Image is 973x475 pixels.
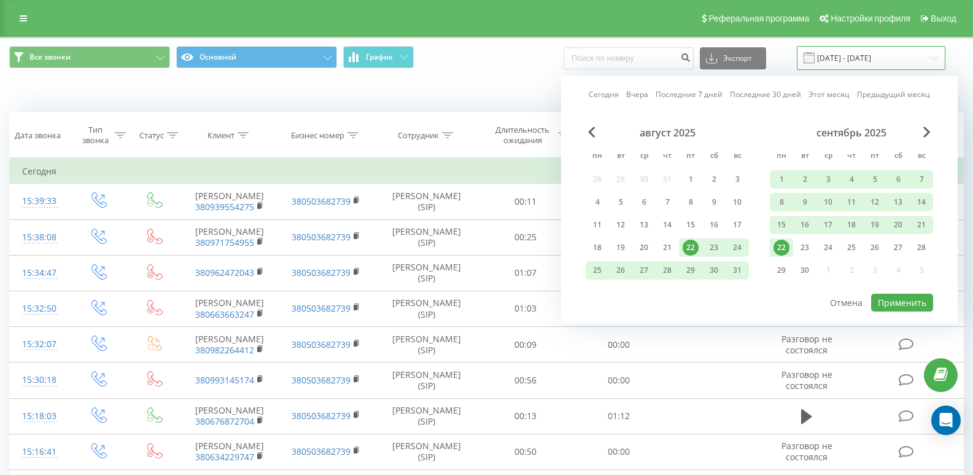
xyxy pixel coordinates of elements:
[772,147,791,166] abbr: понедельник
[479,398,572,434] td: 00:13
[572,434,665,469] td: 00:00
[490,125,555,146] div: Длительность ожидания
[589,262,605,278] div: 25
[770,170,793,189] div: пн 1 сент. 2025 г.
[139,130,164,141] div: Статус
[726,261,749,280] div: вс 31 авг. 2025 г.
[292,410,351,422] a: 380503682739
[726,193,749,211] div: вс 10 авг. 2025 г.
[840,216,863,234] div: чт 18 сент. 2025 г.
[374,184,479,219] td: [PERSON_NAME] (SIP)
[22,226,57,249] div: 15:38:08
[843,194,859,210] div: 11
[632,193,656,211] div: ср 6 авг. 2025 г.
[586,238,609,257] div: пн 18 авг. 2025 г.
[683,217,699,233] div: 15
[374,291,479,326] td: [PERSON_NAME] (SIP)
[195,267,254,278] a: 380962472043
[374,398,479,434] td: [PERSON_NAME] (SIP)
[793,261,816,280] div: вт 30 сент. 2025 г.
[292,339,351,350] a: 380503682739
[702,193,726,211] div: сб 9 авг. 2025 г.
[15,130,61,141] div: Дата звонка
[195,344,254,356] a: 380982264412
[589,217,605,233] div: 11
[181,291,278,326] td: [PERSON_NAME]
[659,194,675,210] div: 7
[29,52,71,62] span: Все звонки
[840,238,863,257] div: чт 25 сент. 2025 г.
[613,240,629,256] div: 19
[729,171,745,187] div: 3
[588,147,607,166] abbr: понедельник
[913,171,929,187] div: 7
[681,147,700,166] abbr: пятница
[863,170,886,189] div: пт 5 сент. 2025 г.
[10,159,964,184] td: Сегодня
[913,194,929,210] div: 14
[863,238,886,257] div: пт 26 сент. 2025 г.
[613,194,629,210] div: 5
[589,240,605,256] div: 18
[613,217,629,233] div: 12
[910,238,933,257] div: вс 28 сент. 2025 г.
[863,193,886,211] div: пт 12 сент. 2025 г.
[728,147,746,166] abbr: воскресенье
[636,240,652,256] div: 20
[890,194,906,210] div: 13
[706,217,722,233] div: 16
[195,374,254,386] a: 380993145174
[726,216,749,234] div: вс 17 авг. 2025 г.
[656,193,679,211] div: чт 7 авг. 2025 г.
[773,240,789,256] div: 22
[656,216,679,234] div: чт 14 авг. 2025 г.
[22,440,57,464] div: 15:16:41
[22,404,57,428] div: 15:18:03
[656,238,679,257] div: чт 21 авг. 2025 г.
[479,434,572,469] td: 00:50
[366,53,393,61] span: График
[913,217,929,233] div: 21
[656,261,679,280] div: чт 28 авг. 2025 г.
[773,194,789,210] div: 8
[181,434,278,469] td: [PERSON_NAME]
[820,240,836,256] div: 24
[706,171,722,187] div: 2
[831,14,910,23] span: Настройки профиля
[886,193,910,211] div: сб 13 сент. 2025 г.
[292,195,351,207] a: 380503682739
[730,88,801,100] a: Последние 30 дней
[80,125,111,146] div: Тип звонка
[931,14,956,23] span: Выход
[867,194,883,210] div: 12
[679,238,702,257] div: пт 22 авг. 2025 г.
[781,369,832,391] span: Разговор не состоялся
[292,374,351,386] a: 380503682739
[702,170,726,189] div: сб 2 авг. 2025 г.
[22,332,57,356] div: 15:32:07
[398,130,439,141] div: Сотрудник
[22,189,57,213] div: 15:39:33
[843,240,859,256] div: 25
[797,171,813,187] div: 2
[609,238,632,257] div: вт 19 авг. 2025 г.
[479,363,572,398] td: 00:56
[793,170,816,189] div: вт 2 сент. 2025 г.
[910,216,933,234] div: вс 21 сент. 2025 г.
[626,88,648,100] a: Вчера
[729,240,745,256] div: 24
[374,434,479,469] td: [PERSON_NAME] (SIP)
[796,147,814,166] abbr: вторник
[729,262,745,278] div: 31
[910,170,933,189] div: вс 7 сент. 2025 г.
[609,193,632,211] div: вт 5 авг. 2025 г.
[588,127,595,138] span: Previous Month
[843,171,859,187] div: 4
[931,406,961,435] div: Open Intercom Messenger
[816,193,840,211] div: ср 10 сент. 2025 г.
[793,193,816,211] div: вт 9 сент. 2025 г.
[22,297,57,321] div: 15:32:50
[292,446,351,457] a: 380503682739
[683,194,699,210] div: 8
[679,193,702,211] div: пт 8 авг. 2025 г.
